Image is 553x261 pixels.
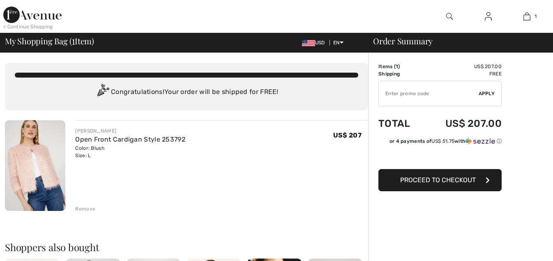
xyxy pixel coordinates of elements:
span: EN [333,40,343,46]
div: Remove [75,205,95,213]
span: US$ 207 [333,131,362,139]
span: Apply [479,90,495,97]
img: My Bag [523,11,530,21]
div: Order Summary [363,37,548,45]
img: search the website [446,11,453,21]
div: Congratulations! Your order will be shipped for FREE! [15,84,358,101]
iframe: PayPal-paypal [378,148,502,166]
td: Shipping [378,70,423,78]
div: [PERSON_NAME] [75,127,185,135]
td: Free [423,70,502,78]
img: Open Front Cardigan Style 253792 [5,120,65,211]
a: 1 [508,11,546,21]
img: Sezzle [465,137,495,145]
td: Total [378,110,423,137]
span: USD [302,40,328,46]
a: Open Front Cardigan Style 253792 [75,135,185,143]
img: Congratulation2.svg [94,84,111,101]
div: < Continue Shopping [3,23,53,30]
img: US Dollar [302,40,315,46]
span: My Shopping Bag ( Item) [5,37,94,45]
td: US$ 207.00 [423,63,502,70]
div: or 4 payments of with [389,137,502,145]
iframe: Opens a widget where you can chat to one of our agents [501,236,545,257]
div: Color: Blush Size: L [75,144,185,159]
td: US$ 207.00 [423,110,502,137]
td: Items ( ) [378,63,423,70]
img: 1ère Avenue [3,7,62,23]
span: 1 [396,64,398,69]
span: 1 [535,13,537,20]
span: US$ 51.75 [431,138,454,144]
span: 1 [72,35,75,46]
button: Proceed to Checkout [378,169,502,191]
a: Sign In [478,11,498,22]
span: Proceed to Checkout [400,176,476,184]
img: My Info [485,11,492,21]
h2: Shoppers also bought [5,242,368,252]
div: or 4 payments ofUS$ 51.75withSezzle Click to learn more about Sezzle [378,137,502,148]
input: Promo code [379,81,479,106]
